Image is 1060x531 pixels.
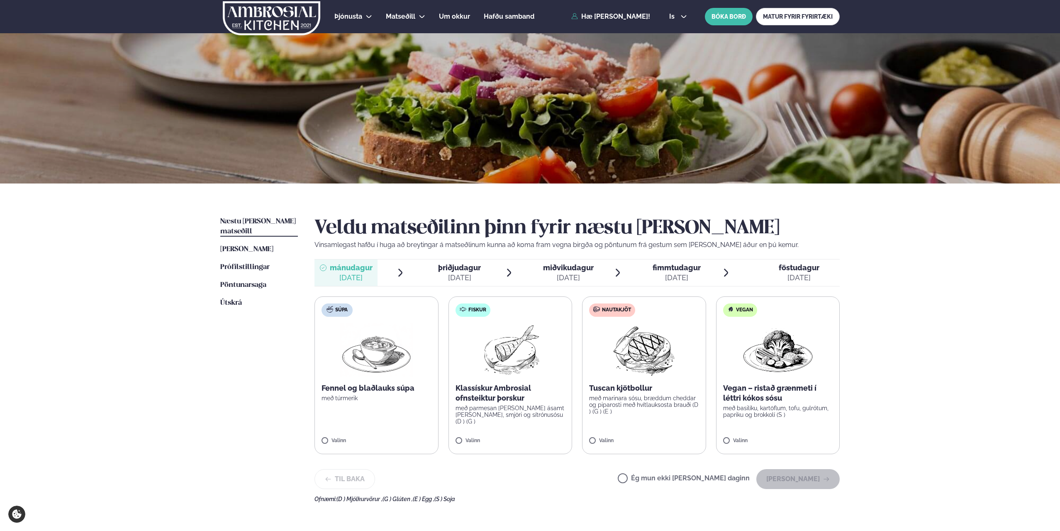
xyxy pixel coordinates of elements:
[220,264,270,271] span: Prófílstillingar
[484,12,534,22] a: Hafðu samband
[438,273,481,283] div: [DATE]
[220,299,242,306] span: Útskrá
[220,218,296,235] span: Næstu [PERSON_NAME] matseðill
[663,13,694,20] button: is
[736,307,753,313] span: Vegan
[314,496,840,502] div: Ofnæmi:
[220,262,270,272] a: Prófílstillingar
[473,323,547,377] img: Fish.png
[756,469,840,489] button: [PERSON_NAME]
[220,246,273,253] span: [PERSON_NAME]
[439,12,470,22] a: Um okkur
[336,496,383,502] span: (D ) Mjólkurvörur ,
[468,307,486,313] span: Fiskur
[779,273,819,283] div: [DATE]
[653,263,701,272] span: fimmtudagur
[8,506,25,523] a: Cookie settings
[327,306,333,313] img: soup.svg
[460,306,466,313] img: fish.svg
[543,263,594,272] span: miðvikudagur
[330,273,373,283] div: [DATE]
[593,306,600,313] img: beef.svg
[439,12,470,20] span: Um okkur
[589,395,699,415] p: með marinara sósu, bræddum cheddar og piparosti með hvítlauksosta brauði (D ) (G ) (E )
[723,383,833,403] p: Vegan – ristað grænmeti í léttri kókos sósu
[653,273,701,283] div: [DATE]
[330,263,373,272] span: mánudagur
[222,1,321,35] img: logo
[434,496,455,502] span: (S ) Soja
[220,281,266,289] span: Pöntunarsaga
[413,496,434,502] span: (E ) Egg ,
[741,323,814,377] img: Vegan.png
[386,12,415,20] span: Matseðill
[334,12,362,22] a: Þjónusta
[220,217,298,237] a: Næstu [PERSON_NAME] matseðill
[386,12,415,22] a: Matseðill
[335,307,348,313] span: Súpa
[756,8,840,25] a: MATUR FYRIR FYRIRTÆKI
[723,405,833,418] p: með basilíku, kartöflum, tofu, gulrótum, papriku og brokkolí (S )
[602,307,631,313] span: Nautakjöt
[314,469,375,489] button: Til baka
[456,383,565,403] p: Klassískur Ambrosial ofnsteiktur þorskur
[220,298,242,308] a: Útskrá
[322,383,431,393] p: Fennel og blaðlauks súpa
[543,273,594,283] div: [DATE]
[607,323,681,377] img: Beef-Meat.png
[334,12,362,20] span: Þjónusta
[220,280,266,290] a: Pöntunarsaga
[456,405,565,425] p: með parmesan [PERSON_NAME] ásamt [PERSON_NAME], smjöri og sítrónusósu (D ) (G )
[220,245,273,254] a: [PERSON_NAME]
[571,13,650,20] a: Hæ [PERSON_NAME]!
[438,263,481,272] span: þriðjudagur
[669,13,677,20] span: is
[589,383,699,393] p: Tuscan kjötbollur
[340,323,413,377] img: Soup.png
[484,12,534,20] span: Hafðu samband
[705,8,753,25] button: BÓKA BORÐ
[322,395,431,401] p: með túrmerik
[779,263,819,272] span: föstudagur
[314,240,840,250] p: Vinsamlegast hafðu í huga að breytingar á matseðlinum kunna að koma fram vegna birgða og pöntunum...
[727,306,734,313] img: Vegan.svg
[383,496,413,502] span: (G ) Glúten ,
[314,217,840,240] h2: Veldu matseðilinn þinn fyrir næstu [PERSON_NAME]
